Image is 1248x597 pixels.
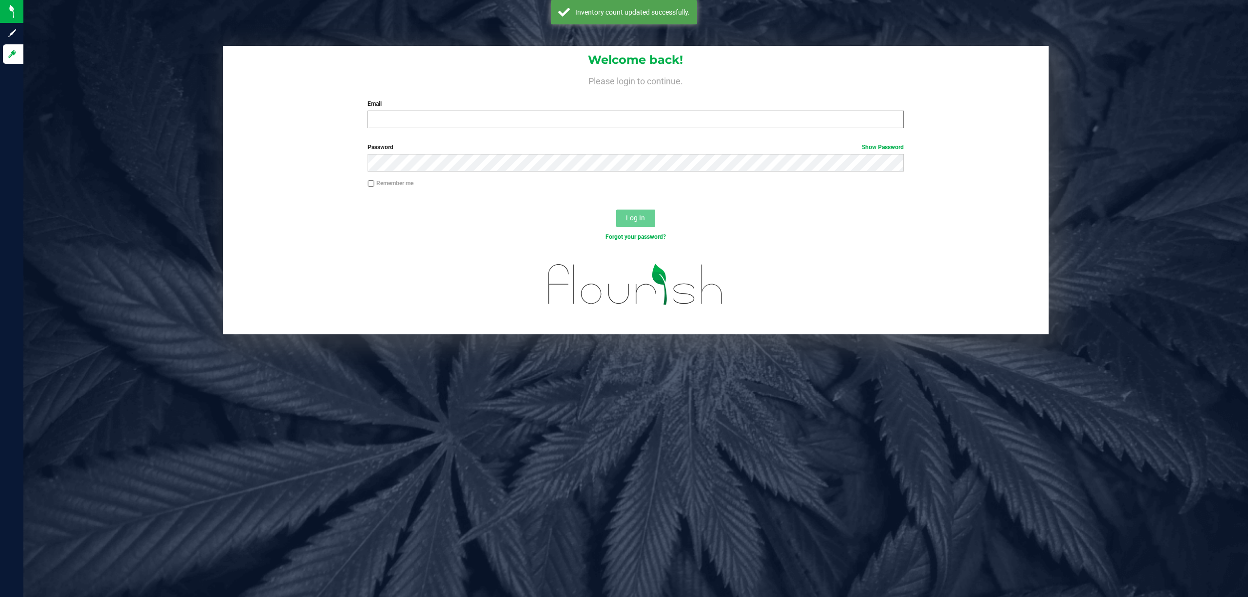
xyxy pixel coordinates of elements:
div: Inventory count updated successfully. [575,7,690,17]
img: flourish_logo.svg [532,251,739,318]
a: Show Password [862,144,904,151]
label: Remember me [368,179,413,188]
input: Remember me [368,180,374,187]
button: Log In [616,210,655,227]
inline-svg: Log in [7,49,17,59]
inline-svg: Sign up [7,28,17,38]
span: Log In [626,214,645,222]
label: Email [368,99,904,108]
h1: Welcome back! [223,54,1049,66]
h4: Please login to continue. [223,74,1049,86]
a: Forgot your password? [605,233,666,240]
span: Password [368,144,393,151]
